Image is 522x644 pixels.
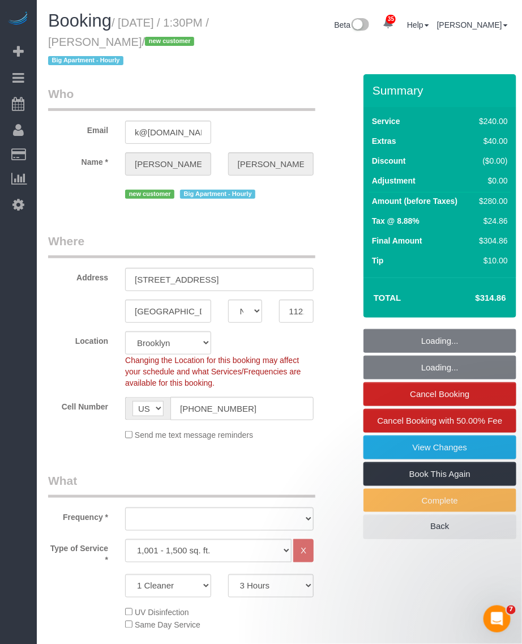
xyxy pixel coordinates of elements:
span: new customer [145,37,194,46]
input: City [125,300,211,323]
div: $10.00 [475,255,508,266]
span: Cancel Booking with 50.00% Fee [378,416,503,425]
a: Book This Again [363,462,516,486]
strong: Total [374,293,401,302]
label: Type of Service * [40,539,117,566]
input: Last Name [228,152,314,176]
label: Extras [372,135,396,147]
div: $24.86 [475,215,508,227]
div: $280.00 [475,195,508,207]
input: Zip Code [279,300,314,323]
span: Send me text message reminders [135,431,253,440]
h4: $314.86 [442,293,506,303]
label: Tip [372,255,384,266]
span: 7 [507,605,516,615]
div: $240.00 [475,116,508,127]
input: Email [125,121,211,144]
a: 35 [377,11,399,36]
input: First Name [125,152,211,176]
a: Beta [335,20,370,29]
img: Automaid Logo [7,11,29,27]
h3: Summary [373,84,511,97]
span: Same Day Service [135,621,200,630]
span: Big Apartment - Hourly [48,56,123,65]
a: Back [363,515,516,539]
label: Frequency * [40,507,117,523]
iframe: Intercom notifications message [296,534,522,613]
label: Adjustment [372,175,416,186]
span: new customer [125,190,174,199]
a: Cancel Booking [363,382,516,406]
label: Location [40,331,117,347]
label: Amount (before Taxes) [372,195,457,207]
input: Cell Number [170,397,314,420]
label: Email [40,121,117,136]
span: 35 [386,15,396,24]
legend: Where [48,233,315,258]
label: Final Amount [372,235,422,246]
span: Big Apartment - Hourly [180,190,255,199]
label: Service [372,116,400,127]
label: Name * [40,152,117,168]
span: Changing the Location for this booking may affect your schedule and what Services/Frequencies are... [125,356,301,387]
div: $304.86 [475,235,508,246]
span: UV Disinfection [135,608,189,617]
legend: What [48,472,315,498]
a: View Changes [363,436,516,459]
span: Booking [48,11,112,31]
legend: Who [48,86,315,111]
small: / [DATE] / 1:30PM / [PERSON_NAME] [48,16,209,67]
label: Address [40,268,117,283]
img: New interface [350,18,369,33]
a: [PERSON_NAME] [437,20,508,29]
label: Discount [372,155,406,167]
div: ($0.00) [475,155,508,167]
label: Tax @ 8.88% [372,215,420,227]
div: $0.00 [475,175,508,186]
a: Cancel Booking with 50.00% Fee [363,409,516,433]
a: Help [407,20,429,29]
iframe: Intercom live chat [484,605,511,633]
div: $40.00 [475,135,508,147]
label: Cell Number [40,397,117,412]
